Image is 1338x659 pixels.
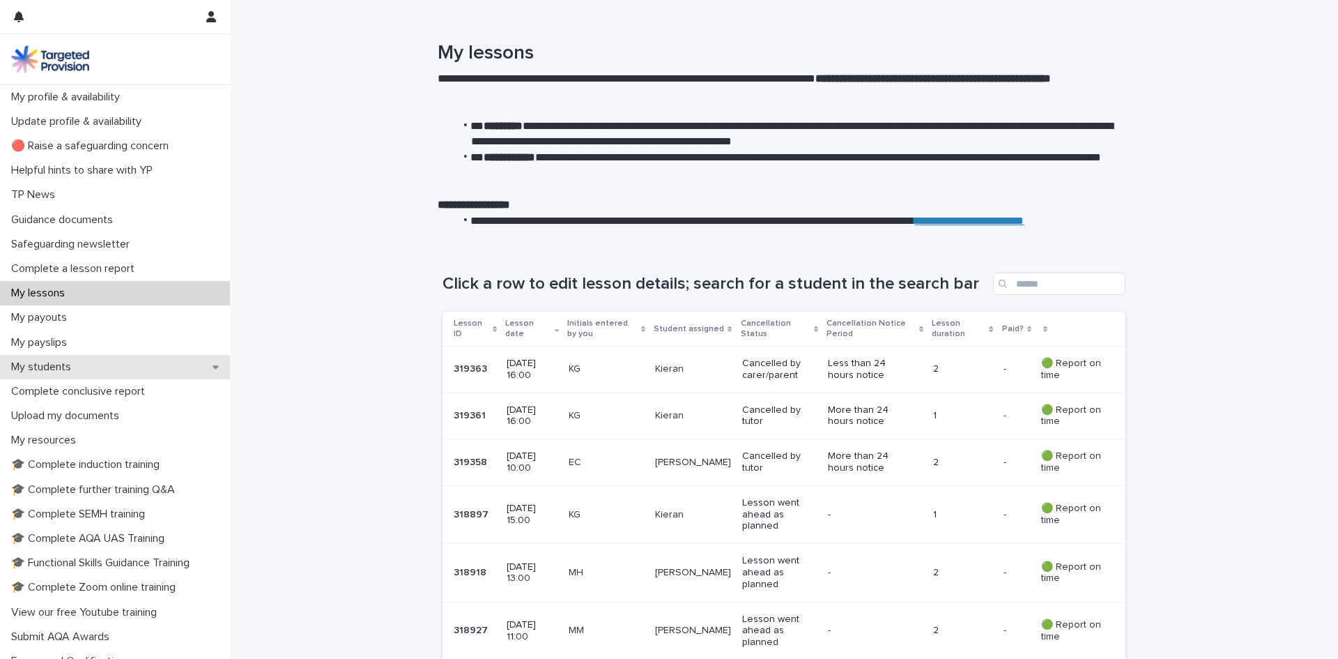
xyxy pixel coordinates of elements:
[6,287,76,300] p: My lessons
[742,555,817,590] p: Lesson went ahead as planned
[6,262,146,275] p: Complete a lesson report
[443,544,1125,602] tr: 318918318918 [DATE] 13:00MH[PERSON_NAME]Lesson went ahead as planned-2-- 🟢 Report on time
[1041,404,1103,428] p: 🟢 Report on time
[1003,564,1009,579] p: -
[454,407,489,422] p: 319361
[6,409,130,423] p: Upload my documents
[569,509,644,521] p: KG
[443,393,1125,439] tr: 319361319361 [DATE] 16:00KGKieranCancelled by tutorMore than 24 hours notice1-- 🟢 Report on time
[655,410,731,422] p: Kieran
[828,450,905,474] p: More than 24 hours notice
[1041,450,1103,474] p: 🟢 Report on time
[454,564,489,579] p: 318918
[11,45,89,73] img: M5nRWzHhSzIhMunXDL62
[443,485,1125,543] tr: 318897318897 [DATE] 15:00KGKieranLesson went ahead as planned-1-- 🟢 Report on time
[6,238,141,251] p: Safeguarding newsletter
[6,139,180,153] p: 🔴 Raise a safeguarding concern
[828,567,905,579] p: -
[933,567,992,579] p: 2
[1003,622,1009,637] p: -
[6,434,87,447] p: My resources
[742,404,817,428] p: Cancelled by tutor
[6,115,153,128] p: Update profile & availability
[933,625,992,637] p: 2
[1003,454,1009,469] p: -
[828,625,905,637] p: -
[6,630,121,644] p: Submit AQA Awards
[507,561,557,585] p: [DATE] 13:00
[569,410,644,422] p: KG
[507,404,557,428] p: [DATE] 16:00
[569,625,644,637] p: MM
[6,91,131,104] p: My profile & availability
[6,361,82,374] p: My students
[6,581,187,594] p: 🎓 Complete Zoom online training
[507,450,557,474] p: [DATE] 10:00
[655,457,731,469] p: [PERSON_NAME]
[507,619,557,643] p: [DATE] 11:00
[6,336,78,349] p: My payslips
[438,42,1121,66] h1: My lessons
[6,188,66,202] p: TP News
[828,358,905,381] p: Less than 24 hours notice
[1003,361,1009,375] p: -
[933,457,992,469] p: 2
[6,458,171,471] p: 🎓 Complete induction training
[655,509,731,521] p: Kieran
[454,316,489,342] p: Lesson ID
[454,622,491,637] p: 318927
[569,567,644,579] p: MH
[443,439,1125,486] tr: 319358319358 [DATE] 10:00EC[PERSON_NAME]Cancelled by tutorMore than 24 hours notice2-- 🟢 Report o...
[1041,619,1103,643] p: 🟢 Report on time
[742,497,817,532] p: Lesson went ahead as planned
[6,311,78,324] p: My payouts
[1041,503,1103,527] p: 🟢 Report on time
[454,506,491,521] p: 318897
[6,508,156,521] p: 🎓 Complete SEMH training
[6,483,186,497] p: 🎓 Complete further training Q&A
[933,410,992,422] p: 1
[567,316,638,342] p: Initials entered by you
[6,385,156,398] p: Complete conclusive report
[1003,407,1009,422] p: -
[1041,358,1103,381] p: 🟢 Report on time
[454,361,490,375] p: 319363
[454,454,490,469] p: 319358
[993,273,1125,295] input: Search
[828,404,905,428] p: More than 24 hours notice
[655,567,731,579] p: [PERSON_NAME]
[443,347,1125,393] tr: 319363319363 [DATE] 16:00KGKieranCancelled by carer/parentLess than 24 hours notice2-- 🟢 Report o...
[742,358,817,381] p: Cancelled by carer/parent
[569,457,644,469] p: EC
[828,509,905,521] p: -
[932,316,986,342] p: Lesson duration
[6,532,176,545] p: 🎓 Complete AQA UAS Training
[742,614,817,649] p: Lesson went ahead as planned
[933,509,992,521] p: 1
[654,321,724,337] p: Student assigned
[741,316,810,342] p: Cancellation Status
[507,358,557,381] p: [DATE] 16:00
[1003,506,1009,521] p: -
[1002,321,1024,337] p: Paid?
[1041,561,1103,585] p: 🟢 Report on time
[826,316,916,342] p: Cancellation Notice Period
[507,503,557,527] p: [DATE] 15:00
[655,625,731,637] p: [PERSON_NAME]
[6,606,168,619] p: View our free Youtube training
[655,363,731,375] p: Kieran
[505,316,551,342] p: Lesson date
[742,450,817,474] p: Cancelled by tutor
[6,556,201,570] p: 🎓 Functional Skills Guidance Training
[569,363,644,375] p: KG
[6,213,124,227] p: Guidance documents
[6,164,164,177] p: Helpful hints to share with YP
[933,363,992,375] p: 2
[443,274,987,294] h1: Click a row to edit lesson details; search for a student in the search bar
